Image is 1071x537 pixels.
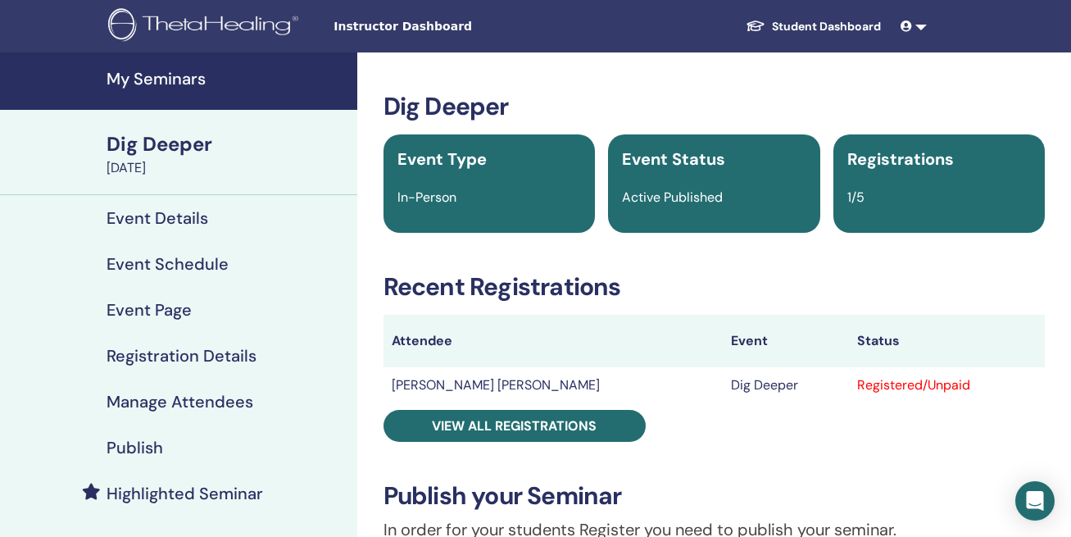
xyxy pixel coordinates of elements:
[383,272,1045,302] h3: Recent Registrations
[857,375,1037,395] div: Registered/Unpaid
[847,148,954,170] span: Registrations
[383,481,1045,511] h3: Publish your Seminar
[847,189,865,206] span: 1/5
[107,392,253,412] h4: Manage Attendees
[723,315,849,367] th: Event
[107,438,163,457] h4: Publish
[383,367,723,403] td: [PERSON_NAME] [PERSON_NAME]
[107,254,229,274] h4: Event Schedule
[622,189,723,206] span: Active Published
[107,69,347,89] h4: My Seminars
[849,315,1045,367] th: Status
[107,484,263,503] h4: Highlighted Seminar
[397,189,456,206] span: In-Person
[108,8,304,45] img: logo.png
[746,19,765,33] img: graduation-cap-white.svg
[383,92,1045,121] h3: Dig Deeper
[107,300,192,320] h4: Event Page
[107,130,347,158] div: Dig Deeper
[383,410,646,442] a: View all registrations
[733,11,894,42] a: Student Dashboard
[1015,481,1055,521] div: Open Intercom Messenger
[107,346,256,366] h4: Registration Details
[397,148,487,170] span: Event Type
[334,18,579,35] span: Instructor Dashboard
[723,367,849,403] td: Dig Deeper
[97,130,357,178] a: Dig Deeper[DATE]
[107,208,208,228] h4: Event Details
[432,417,597,435] span: View all registrations
[383,315,723,367] th: Attendee
[107,158,347,178] div: [DATE]
[622,148,725,170] span: Event Status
